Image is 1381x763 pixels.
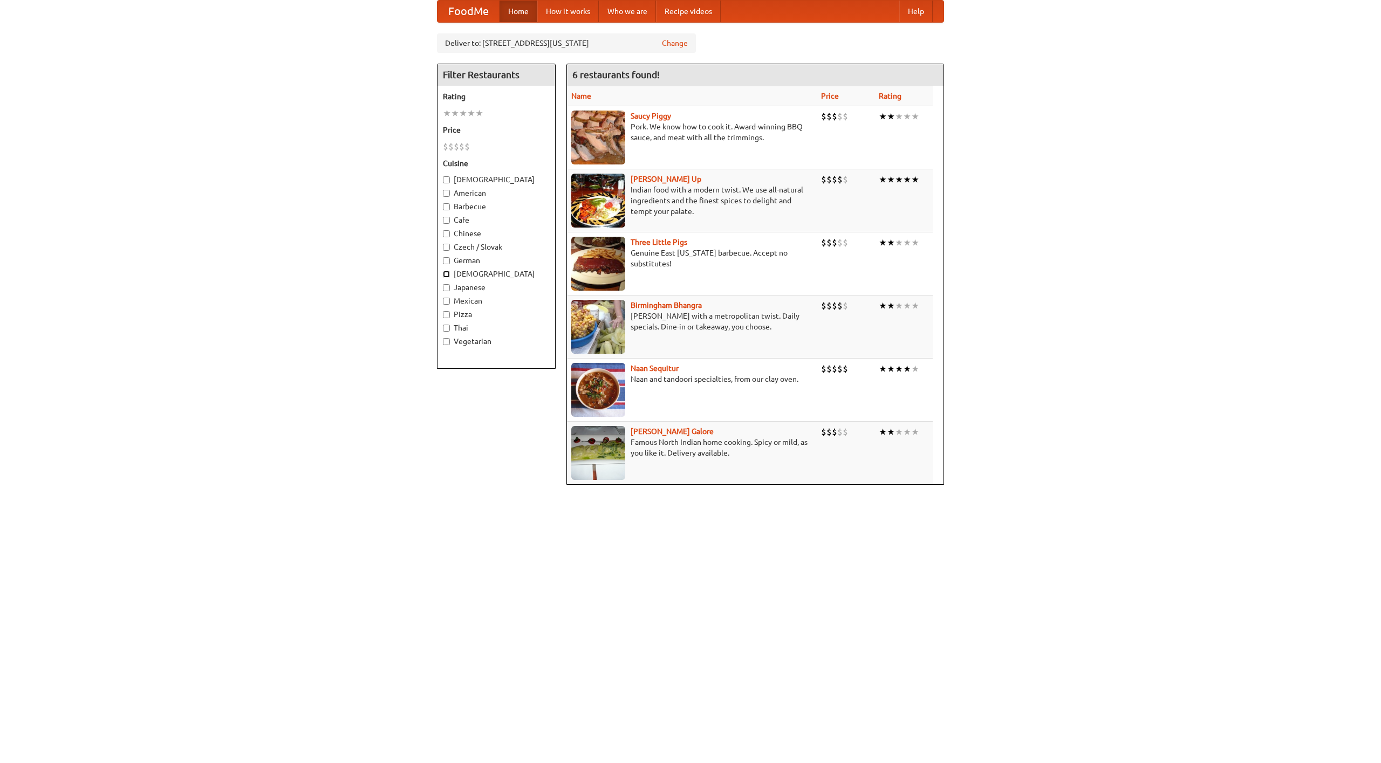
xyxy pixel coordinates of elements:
[826,174,832,185] li: $
[631,427,714,436] a: [PERSON_NAME] Galore
[443,284,450,291] input: Japanese
[475,107,483,119] li: ★
[843,426,848,438] li: $
[826,111,832,122] li: $
[821,174,826,185] li: $
[879,111,887,122] li: ★
[821,300,826,312] li: $
[656,1,721,22] a: Recipe videos
[443,336,550,347] label: Vegetarian
[443,271,450,278] input: [DEMOGRAPHIC_DATA]
[821,111,826,122] li: $
[879,92,901,100] a: Rating
[887,237,895,249] li: ★
[887,174,895,185] li: ★
[571,374,812,384] p: Naan and tandoori specialties, from our clay oven.
[879,363,887,375] li: ★
[837,111,843,122] li: $
[832,111,837,122] li: $
[631,301,702,310] a: Birmingham Bhangra
[879,174,887,185] li: ★
[443,244,450,251] input: Czech / Slovak
[571,121,812,143] p: Pork. We know how to cook it. Award-winning BBQ sauce, and meat with all the trimmings.
[821,426,826,438] li: $
[843,174,848,185] li: $
[631,364,679,373] b: Naan Sequitur
[443,174,550,185] label: [DEMOGRAPHIC_DATA]
[572,70,660,80] ng-pluralize: 6 restaurants found!
[443,309,550,320] label: Pizza
[443,257,450,264] input: German
[887,363,895,375] li: ★
[571,248,812,269] p: Genuine East [US_STATE] barbecue. Accept no substitutes!
[459,141,464,153] li: $
[911,300,919,312] li: ★
[443,338,450,345] input: Vegetarian
[903,426,911,438] li: ★
[537,1,599,22] a: How it works
[832,174,837,185] li: $
[837,174,843,185] li: $
[571,184,812,217] p: Indian food with a modern twist. We use all-natural ingredients and the finest spices to delight ...
[571,174,625,228] img: curryup.jpg
[443,325,450,332] input: Thai
[571,300,625,354] img: bhangra.jpg
[879,300,887,312] li: ★
[887,300,895,312] li: ★
[443,217,450,224] input: Cafe
[467,107,475,119] li: ★
[443,295,550,306] label: Mexican
[903,363,911,375] li: ★
[571,426,625,480] img: currygalore.jpg
[631,112,671,120] a: Saucy Piggy
[443,242,550,252] label: Czech / Slovak
[443,141,448,153] li: $
[443,311,450,318] input: Pizza
[903,237,911,249] li: ★
[911,363,919,375] li: ★
[443,322,550,333] label: Thai
[443,203,450,210] input: Barbecue
[895,111,903,122] li: ★
[895,426,903,438] li: ★
[826,300,832,312] li: $
[826,363,832,375] li: $
[843,300,848,312] li: $
[837,237,843,249] li: $
[911,174,919,185] li: ★
[832,300,837,312] li: $
[911,111,919,122] li: ★
[443,176,450,183] input: [DEMOGRAPHIC_DATA]
[821,92,839,100] a: Price
[821,363,826,375] li: $
[903,174,911,185] li: ★
[451,107,459,119] li: ★
[448,141,454,153] li: $
[843,363,848,375] li: $
[895,237,903,249] li: ★
[443,107,451,119] li: ★
[571,311,812,332] p: [PERSON_NAME] with a metropolitan twist. Daily specials. Dine-in or takeaway, you choose.
[443,190,450,197] input: American
[826,237,832,249] li: $
[443,91,550,102] h5: Rating
[571,237,625,291] img: littlepigs.jpg
[903,111,911,122] li: ★
[443,201,550,212] label: Barbecue
[631,238,687,246] b: Three Little Pigs
[843,111,848,122] li: $
[895,363,903,375] li: ★
[903,300,911,312] li: ★
[443,298,450,305] input: Mexican
[887,111,895,122] li: ★
[911,237,919,249] li: ★
[895,300,903,312] li: ★
[464,141,470,153] li: $
[631,175,701,183] a: [PERSON_NAME] Up
[879,237,887,249] li: ★
[437,33,696,53] div: Deliver to: [STREET_ADDRESS][US_STATE]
